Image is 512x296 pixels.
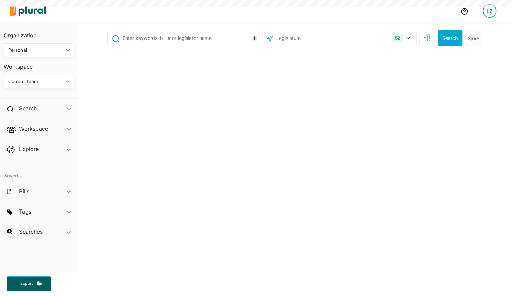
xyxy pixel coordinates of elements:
[19,145,39,153] h2: Explore
[19,188,29,195] h2: Bills
[4,26,74,41] h3: Organization
[7,276,51,291] button: Export
[465,30,482,46] button: Save
[19,105,37,112] h2: Search
[19,125,48,133] h2: Workspace
[0,164,78,181] h4: Saved
[8,47,63,54] div: Personal
[438,30,462,46] button: Search
[122,32,260,45] input: Enter keywords, bill # or legislator name
[483,4,496,18] div: LZ
[19,208,31,215] h2: Tags
[8,78,63,85] div: Current Team
[477,1,502,20] a: LZ
[390,32,415,45] button: 52
[424,34,431,40] span: Search Filters
[276,32,348,45] input: Legislature
[4,57,74,72] h3: Workspace
[16,281,37,286] span: Export
[392,34,403,42] div: 52
[19,228,43,235] h2: Searches
[251,35,258,41] div: Tooltip anchor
